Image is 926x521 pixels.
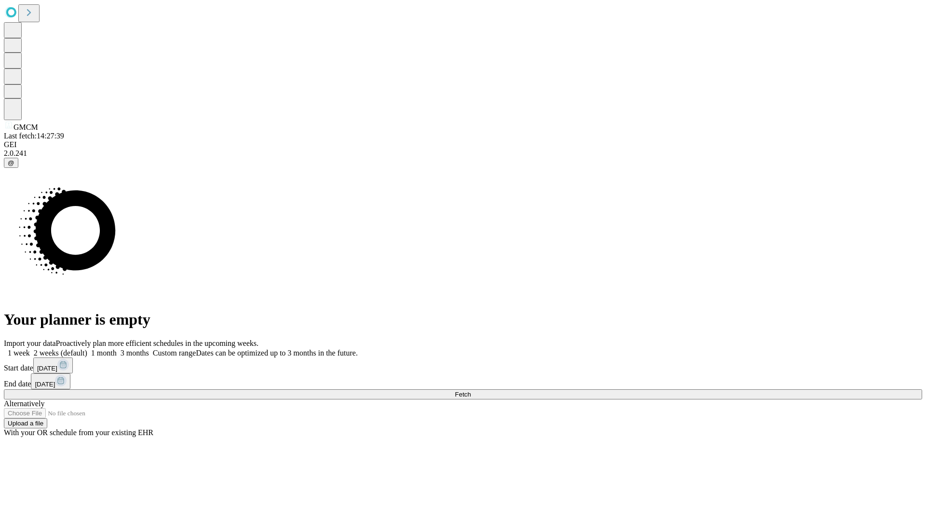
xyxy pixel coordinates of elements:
[8,349,30,357] span: 1 week
[33,357,73,373] button: [DATE]
[4,140,922,149] div: GEI
[4,357,922,373] div: Start date
[34,349,87,357] span: 2 weeks (default)
[4,389,922,399] button: Fetch
[4,311,922,329] h1: Your planner is empty
[4,399,44,408] span: Alternatively
[14,123,38,131] span: GMCM
[31,373,70,389] button: [DATE]
[91,349,117,357] span: 1 month
[4,339,56,347] span: Import your data
[4,373,922,389] div: End date
[196,349,357,357] span: Dates can be optimized up to 3 months in the future.
[35,381,55,388] span: [DATE]
[4,149,922,158] div: 2.0.241
[4,418,47,428] button: Upload a file
[8,159,14,166] span: @
[455,391,471,398] span: Fetch
[56,339,259,347] span: Proactively plan more efficient schedules in the upcoming weeks.
[4,132,64,140] span: Last fetch: 14:27:39
[153,349,196,357] span: Custom range
[37,365,57,372] span: [DATE]
[121,349,149,357] span: 3 months
[4,158,18,168] button: @
[4,428,153,437] span: With your OR schedule from your existing EHR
